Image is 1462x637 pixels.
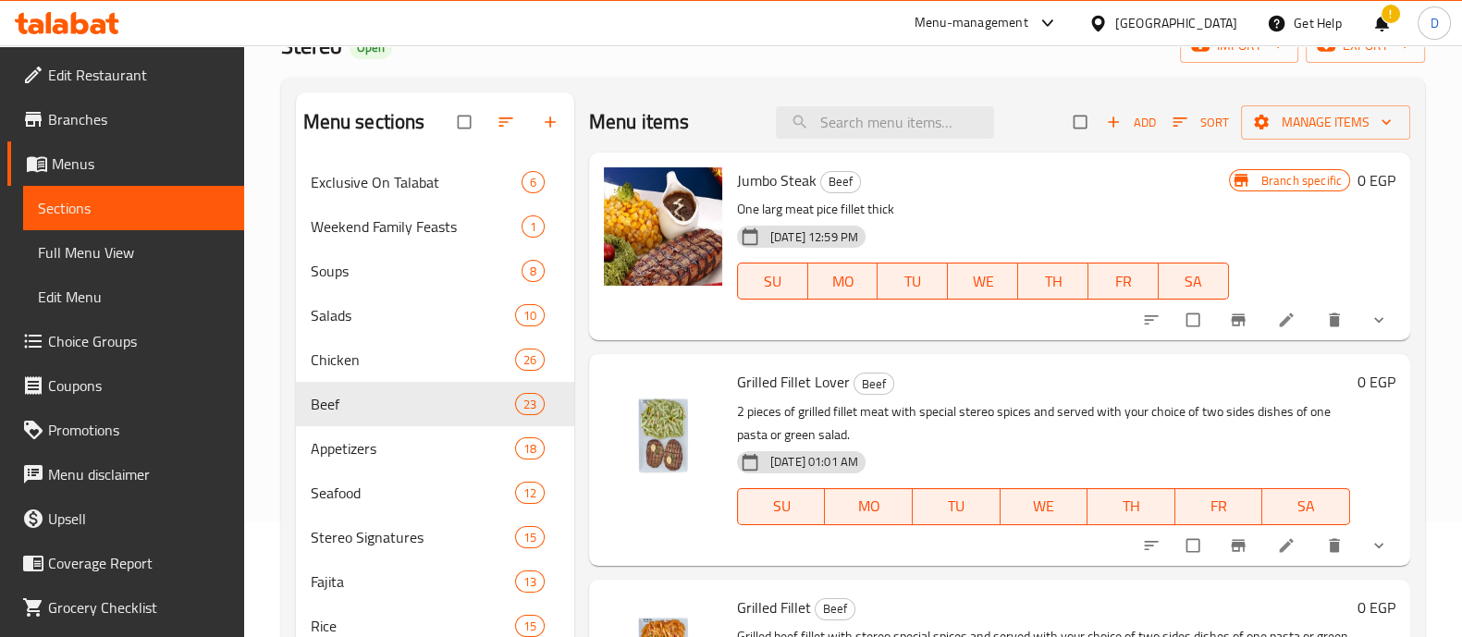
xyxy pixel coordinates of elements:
[1218,300,1262,340] button: Branch-specific-item
[1175,302,1214,337] span: Select to update
[516,484,544,502] span: 12
[7,585,244,630] a: Grocery Checklist
[1063,104,1101,140] span: Select section
[1026,268,1081,295] span: TH
[737,263,808,300] button: SU
[311,437,515,459] span: Appetizers
[515,570,545,593] div: items
[515,349,545,371] div: items
[7,97,244,141] a: Branches
[821,171,860,192] span: Beef
[48,64,229,86] span: Edit Restaurant
[48,463,229,485] span: Menu disclaimer
[48,330,229,352] span: Choice Groups
[296,249,574,293] div: Soups8
[1277,311,1299,329] a: Edit menu item
[516,618,544,635] span: 15
[7,141,244,186] a: Menus
[763,453,866,471] span: [DATE] 01:01 AM
[1358,369,1395,395] h6: 0 EGP
[516,351,544,369] span: 26
[516,307,544,325] span: 10
[7,363,244,408] a: Coupons
[1166,268,1222,295] span: SA
[350,37,392,59] div: Open
[737,368,850,396] span: Grilled Fillet Lover
[589,108,690,136] h2: Menu items
[296,293,574,337] div: Salads10
[522,174,544,191] span: 6
[1161,108,1241,137] span: Sort items
[38,197,229,219] span: Sections
[522,263,544,280] span: 8
[48,374,229,397] span: Coupons
[1175,528,1214,563] span: Select to update
[1370,536,1388,555] svg: Show Choices
[1008,493,1081,520] span: WE
[296,471,574,515] div: Seafood12
[1270,493,1343,520] span: SA
[1262,488,1350,525] button: SA
[311,171,522,193] span: Exclusive On Talabat
[1131,300,1175,340] button: sort-choices
[48,508,229,530] span: Upsell
[516,573,544,591] span: 13
[7,541,244,585] a: Coverage Report
[311,526,515,548] span: Stereo Signatures
[745,268,801,295] span: SU
[825,488,913,525] button: MO
[1195,34,1284,57] span: import
[1430,13,1438,33] span: D
[1096,268,1151,295] span: FR
[48,108,229,130] span: Branches
[522,260,545,282] div: items
[522,171,545,193] div: items
[816,598,854,619] span: Beef
[303,108,425,136] h2: Menu sections
[516,396,544,413] span: 23
[1277,536,1299,555] a: Edit menu item
[1087,488,1175,525] button: TH
[38,286,229,308] span: Edit Menu
[604,369,722,487] img: Grilled Fillet Lover
[832,493,905,520] span: MO
[948,263,1018,300] button: WE
[1106,112,1156,133] span: Add
[737,594,811,621] span: Grilled Fillet
[1358,167,1395,193] h6: 0 EGP
[516,529,544,546] span: 15
[737,488,825,525] button: SU
[1088,263,1159,300] button: FR
[23,230,244,275] a: Full Menu View
[808,263,878,300] button: MO
[737,400,1350,447] p: 2 pieces of grilled fillet meat with special stereo spices and served with your choice of two sid...
[296,426,574,471] div: Appetizers18
[1370,311,1388,329] svg: Show Choices
[1358,300,1403,340] button: show more
[1018,263,1088,300] button: TH
[1241,105,1410,140] button: Manage items
[1173,112,1229,133] span: Sort
[955,268,1011,295] span: WE
[311,615,515,637] span: Rice
[1321,34,1410,57] span: export
[1175,488,1263,525] button: FR
[311,349,515,371] div: Chicken
[820,171,861,193] div: Beef
[350,40,392,55] span: Open
[311,482,515,504] span: Seafood
[854,373,894,395] div: Beef
[1183,493,1256,520] span: FR
[311,393,515,415] span: Beef
[296,160,574,204] div: Exclusive On Talabat6
[1095,493,1168,520] span: TH
[7,452,244,496] a: Menu disclaimer
[737,166,817,194] span: Jumbo Steak
[7,319,244,363] a: Choice Groups
[48,552,229,574] span: Coverage Report
[515,482,545,504] div: items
